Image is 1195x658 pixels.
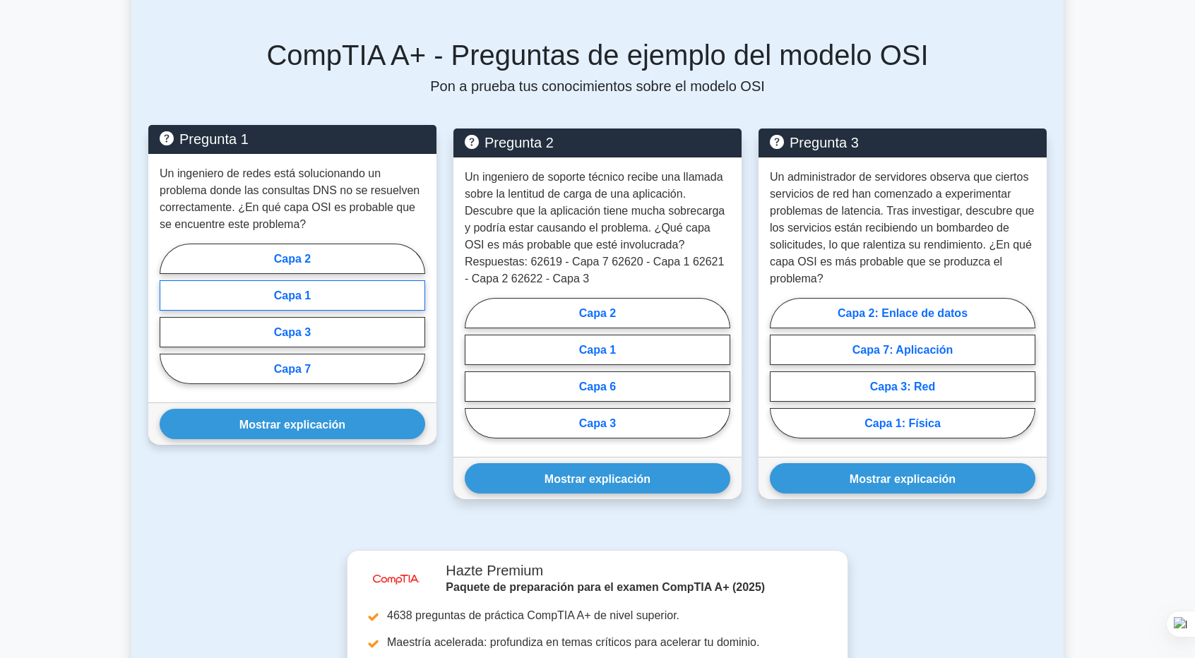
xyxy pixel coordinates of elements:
[160,167,420,230] font: Un ingeniero de redes está solucionando un problema donde las consultas DNS no se resuelven corre...
[770,463,1035,494] button: Mostrar explicación
[790,135,859,150] font: Pregunta 3
[274,289,311,301] font: Capa 1
[266,40,928,71] font: CompTIA A+ - Preguntas de ejemplo del modelo OSI
[465,171,725,285] font: Un ingeniero de soporte técnico recibe una llamada sobre la lentitud de carga de una aplicación. ...
[579,381,616,393] font: Capa 6
[430,78,765,94] font: Pon a prueba tus conocimientos sobre el modelo OSI
[545,472,650,484] font: Mostrar explicación
[850,472,956,484] font: Mostrar explicación
[864,417,941,429] font: Capa 1: Física
[274,363,311,375] font: Capa 7
[160,409,425,439] button: Mostrar explicación
[870,381,935,393] font: Capa 3: Red
[852,344,953,356] font: Capa 7: Aplicación
[579,417,616,429] font: Capa 3
[770,171,1034,285] font: Un administrador de servidores observa que ciertos servicios de red han comenzado a experimentar ...
[239,418,345,430] font: Mostrar explicación
[274,253,311,265] font: Capa 2
[465,463,730,494] button: Mostrar explicación
[274,326,311,338] font: Capa 3
[579,344,616,356] font: Capa 1
[579,307,616,319] font: Capa 2
[484,135,554,150] font: Pregunta 2
[179,131,249,147] font: Pregunta 1
[838,307,968,319] font: Capa 2: Enlace de datos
